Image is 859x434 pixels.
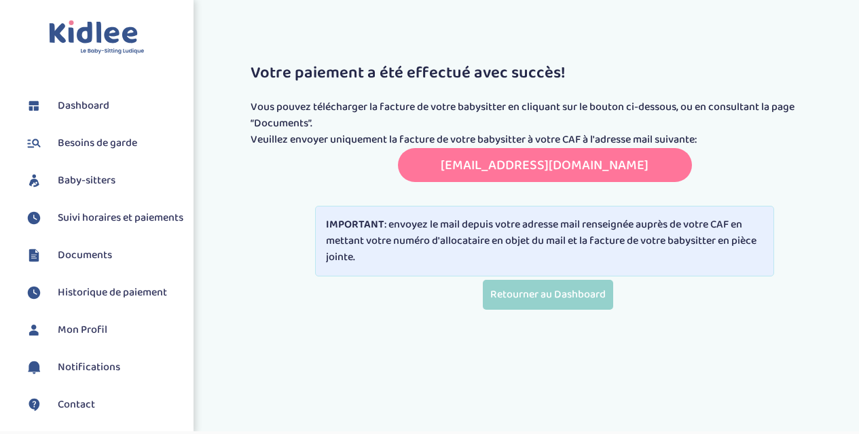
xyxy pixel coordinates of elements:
[58,173,115,189] span: Baby-sitters
[24,208,44,228] img: suivihoraire.svg
[483,280,613,309] a: Retourner au Dashboard
[24,320,44,340] img: profil.svg
[24,357,44,378] img: notification.svg
[58,210,183,226] span: Suivi horaires et paiements
[441,154,648,176] a: [EMAIL_ADDRESS][DOMAIN_NAME]
[24,395,44,415] img: contact.svg
[24,245,44,266] img: documents.svg
[24,283,183,303] a: Historique de paiement
[251,65,839,82] h3: Votre paiement a été effectué avec succès!
[58,359,120,376] span: Notifications
[24,96,44,116] img: dashboard.svg
[24,96,183,116] a: Dashboard
[251,99,839,132] p: Vous pouvez télécharger la facture de votre babysitter en cliquant sur le bouton ci-dessous, ou e...
[24,283,44,303] img: suivihoraire.svg
[58,135,137,151] span: Besoins de garde
[315,206,773,276] div: : envoyez le mail depuis votre adresse mail renseignée auprès de votre CAF en mettant votre numér...
[49,20,145,55] img: logo.svg
[24,245,183,266] a: Documents
[24,170,183,191] a: Baby-sitters
[24,133,183,153] a: Besoins de garde
[58,397,95,413] span: Contact
[58,247,112,264] span: Documents
[24,170,44,191] img: babysitters.svg
[251,132,839,148] p: Veuillez envoyer uniquement la facture de votre babysitter à votre CAF à l'adresse mail suivante:
[24,133,44,153] img: besoin.svg
[58,98,109,114] span: Dashboard
[24,208,183,228] a: Suivi horaires et paiements
[24,320,183,340] a: Mon Profil
[58,285,167,301] span: Historique de paiement
[24,395,183,415] a: Contact
[326,216,384,233] strong: IMPORTANT
[24,357,183,378] a: Notifications
[58,322,107,338] span: Mon Profil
